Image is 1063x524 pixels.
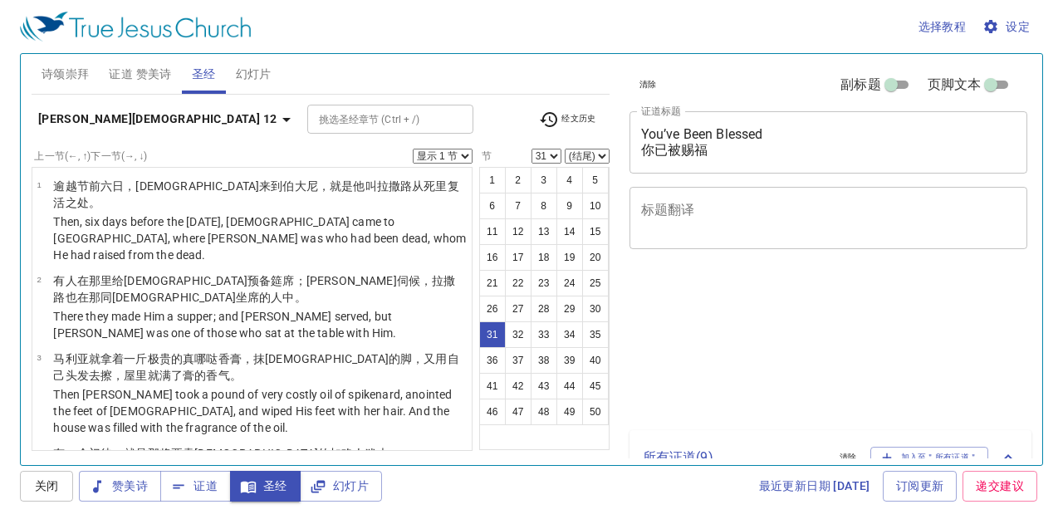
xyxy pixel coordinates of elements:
wg1520: 门徒 [89,447,400,460]
button: 15 [582,218,609,245]
button: 13 [531,218,557,245]
span: 加入至＂所有证道＂ [881,450,978,465]
wg3464: 的香气 [194,369,242,382]
button: 18 [531,244,557,271]
img: True Jesus Church [20,12,251,42]
button: 19 [556,244,583,271]
iframe: from-child [623,267,950,424]
button: 1 [479,167,506,193]
button: 32 [505,321,531,348]
a: 订阅更新 [883,471,958,502]
span: 递交建议 [976,476,1024,497]
button: 20 [582,244,609,271]
span: 1 [37,180,41,189]
span: 幻灯片 [313,476,369,497]
span: 订阅更新 [896,476,944,497]
button: 30 [582,296,609,322]
button: 幻灯片 [300,471,382,502]
b: [PERSON_NAME][DEMOGRAPHIC_DATA] 12 [38,109,277,130]
input: Type Bible Reference [312,110,441,129]
label: 节 [479,151,492,161]
wg3614: 就 [148,369,242,382]
button: 证道 [160,471,231,502]
wg3744: 。 [230,369,242,382]
wg1161: 满 [159,369,242,382]
label: 上一节 (←, ↑) 下一节 (→, ↓) [34,151,147,161]
span: 证道 赞美诗 [109,64,171,85]
button: 22 [505,270,531,296]
button: 47 [505,399,531,425]
button: 清除 [830,448,867,468]
span: 诗颂崇拜 [42,64,90,85]
wg3860: [DEMOGRAPHIC_DATA]的加略人 [194,447,400,460]
button: 43 [531,373,557,399]
button: 25 [582,270,609,296]
button: 8 [531,193,557,219]
button: 17 [505,244,531,271]
wg3046: 极贵 [53,352,458,382]
wg1803: 日 [53,179,458,209]
button: 37 [505,347,531,374]
span: 3 [37,353,41,362]
span: 清除 [840,450,857,465]
wg4101: 香膏 [53,352,458,382]
wg1453: 之处 [66,196,100,209]
button: 41 [479,373,506,399]
button: 35 [582,321,609,348]
wg3101: ，就是 [112,447,400,460]
span: 赞美诗 [92,476,148,497]
wg4873: 的人中。 [259,291,306,304]
button: 38 [531,347,557,374]
span: 4 [37,448,41,457]
button: 10 [582,193,609,219]
span: 清除 [639,77,657,92]
button: 49 [556,399,583,425]
button: 33 [531,321,557,348]
p: 马利亚 [53,350,467,384]
span: 选择教程 [918,17,967,37]
span: 设定 [986,17,1030,37]
button: 12 [505,218,531,245]
button: 26 [479,296,506,322]
span: 最近更新日期 [DATE] [759,476,870,497]
wg4137: 了 [171,369,242,382]
button: 48 [531,399,557,425]
button: 45 [582,373,609,399]
span: 证道 [174,476,218,497]
button: 选择教程 [912,12,973,42]
wg3464: ，抹 [53,352,458,382]
wg4253: 六 [53,179,458,209]
wg1161: 在 [77,291,306,304]
button: 赞美诗 [79,471,161,502]
button: 24 [556,270,583,296]
span: 页脚文本 [928,75,982,95]
wg2455: ， [389,447,400,460]
p: 所有证道 ( 9 ) [643,448,826,468]
button: 经文历史 [529,107,606,132]
p: Then [PERSON_NAME] took a pound of very costly oil of spikenard, anointed the feet of [DEMOGRAPHI... [53,386,467,436]
button: 50 [582,399,609,425]
textarea: You’ve Been Blessed 你已被赐福 [641,126,1016,158]
wg1537: 膏 [183,369,242,382]
wg3588: 那将要 [148,447,400,460]
wg2976: 也 [66,291,306,304]
span: 关闭 [33,476,60,497]
wg3137: 就拿着 [53,352,458,382]
button: 29 [556,296,583,322]
button: 9 [556,193,583,219]
wg3699: 。 [89,196,100,209]
button: 28 [531,296,557,322]
a: 递交建议 [963,471,1037,502]
span: 经文历史 [539,110,596,130]
span: 幻灯片 [236,64,272,85]
span: 2 [37,275,41,284]
wg2250: ，[DEMOGRAPHIC_DATA] [53,179,458,209]
button: 40 [582,347,609,374]
wg846: 头发 [66,369,242,382]
p: There they made Him a supper; and [PERSON_NAME] served, but [PERSON_NAME] was one of those who sa... [53,308,467,341]
p: 有人在那里 [53,272,467,306]
button: [PERSON_NAME][DEMOGRAPHIC_DATA] 12 [32,104,304,135]
wg3957: 前 [53,179,458,209]
button: 7 [505,193,531,219]
button: 21 [479,270,506,296]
